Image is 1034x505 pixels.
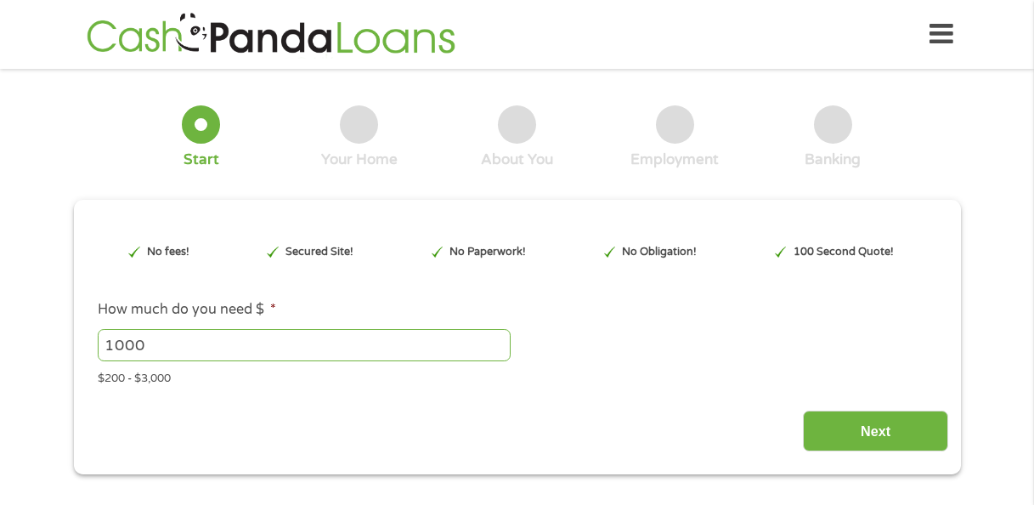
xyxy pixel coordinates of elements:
p: No Paperwork! [449,244,526,260]
p: No fees! [147,244,189,260]
input: Next [803,411,948,452]
label: How much do you need $ [98,301,276,319]
p: Secured Site! [285,244,353,260]
div: Your Home [321,150,398,169]
p: 100 Second Quote! [794,244,894,260]
img: GetLoanNow Logo [82,10,460,59]
div: Banking [805,150,861,169]
div: About You [481,150,553,169]
p: No Obligation! [622,244,697,260]
div: Employment [630,150,719,169]
div: Start [184,150,219,169]
div: $200 - $3,000 [98,365,935,388]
